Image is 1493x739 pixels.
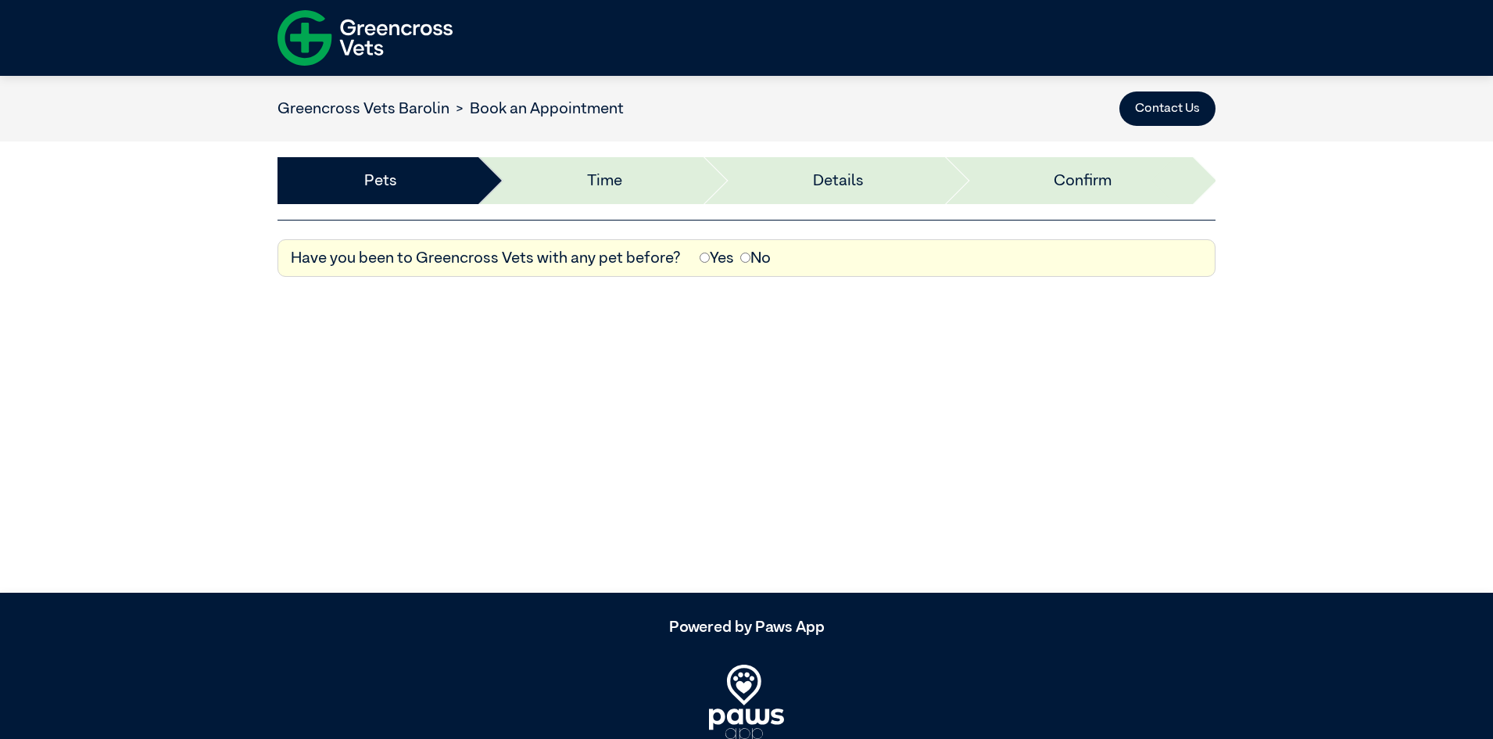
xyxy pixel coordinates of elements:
[700,253,710,263] input: Yes
[277,97,624,120] nav: breadcrumb
[700,246,734,270] label: Yes
[277,618,1216,637] h5: Powered by Paws App
[277,101,449,117] a: Greencross Vets Barolin
[740,246,771,270] label: No
[364,169,397,192] a: Pets
[291,246,681,270] label: Have you been to Greencross Vets with any pet before?
[1119,91,1216,126] button: Contact Us
[449,97,624,120] li: Book an Appointment
[277,4,453,72] img: f-logo
[740,253,750,263] input: No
